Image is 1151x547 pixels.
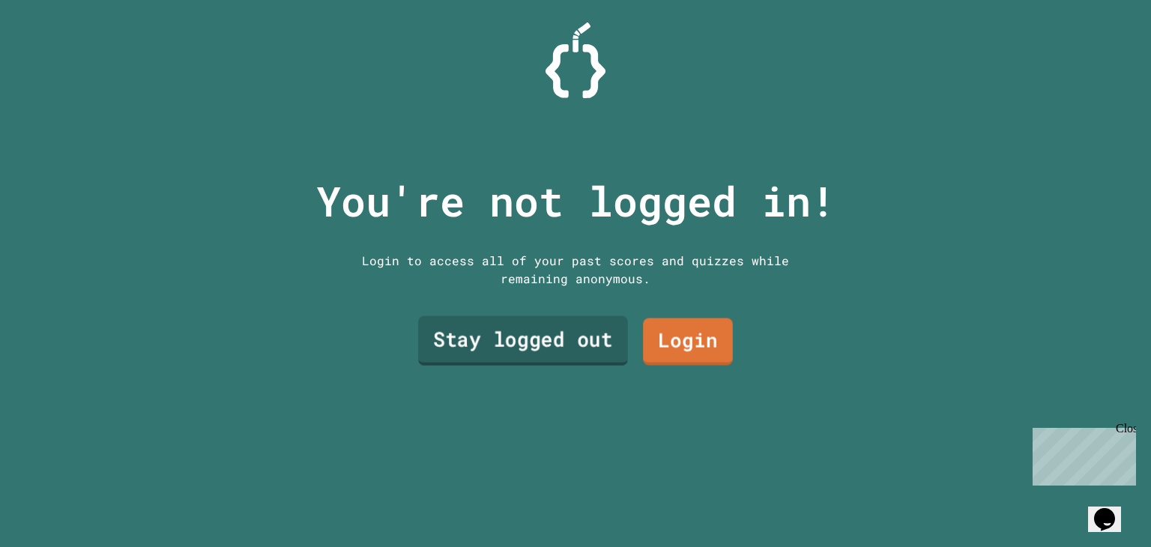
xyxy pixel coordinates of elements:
div: Login to access all of your past scores and quizzes while remaining anonymous. [351,252,800,288]
iframe: chat widget [1027,422,1136,486]
iframe: chat widget [1088,487,1136,532]
a: Login [643,318,733,365]
p: You're not logged in! [316,170,836,232]
a: Stay logged out [418,315,628,365]
div: Chat with us now!Close [6,6,103,95]
img: Logo.svg [546,22,605,98]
